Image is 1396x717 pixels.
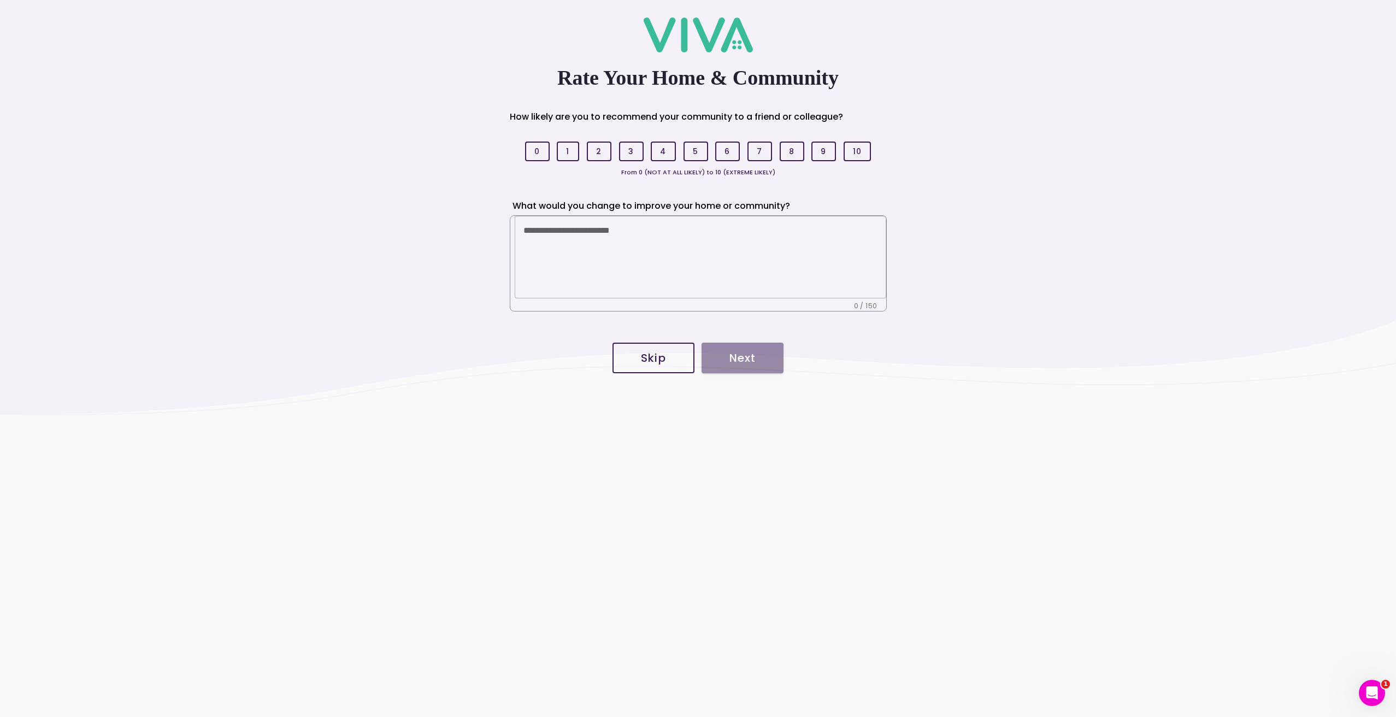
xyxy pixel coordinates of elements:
div: 0 / 150 [845,301,877,311]
ion-button: 7 [747,142,772,161]
ion-button: 8 [780,142,804,161]
ion-button: 0 [525,142,550,161]
ion-button: 5 [684,142,708,161]
ion-text: How likely are you to recommend your community to a friend or colleague? [510,110,843,124]
ion-button: 6 [715,142,740,161]
ion-button: Skip [612,343,694,373]
ion-text: What would you change to improve your home or community? [513,199,790,212]
ion-button: 9 [811,142,836,161]
ion-button: 2 [587,142,611,161]
ion-button: 10 [844,142,871,161]
ion-button: 4 [651,142,676,161]
span: 1 [1381,680,1390,689]
a: Skip [612,340,694,375]
ion-button: 1 [557,142,579,161]
ion-text: From 0 (NOT AT ALL LIKELY) to 10 (EXTREME LIKELY) [621,168,775,177]
iframe: Intercom live chat [1359,680,1385,706]
ion-button: 3 [619,142,644,161]
ion-text: Rate Your Home & Community [557,66,839,90]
